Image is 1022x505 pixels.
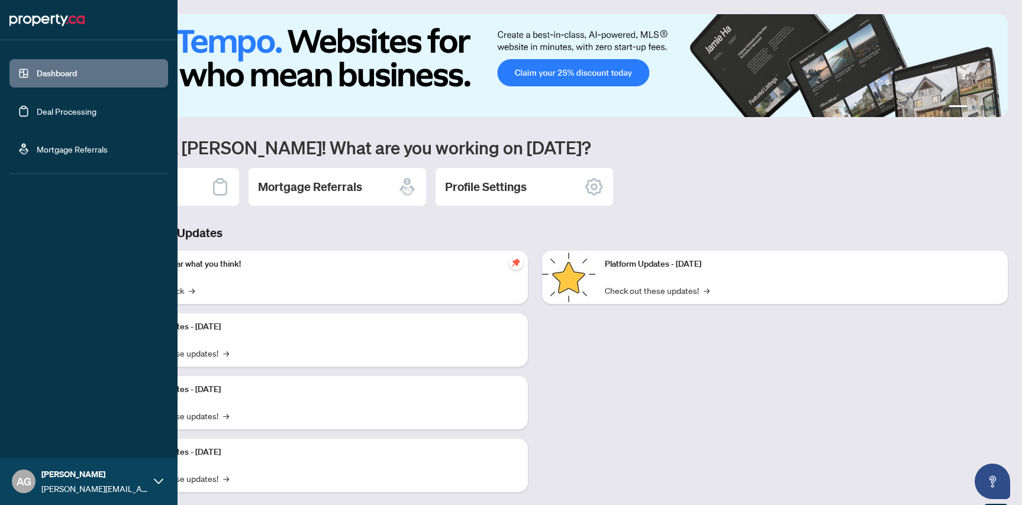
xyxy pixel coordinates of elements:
span: → [223,409,229,422]
h2: Profile Settings [445,179,527,195]
a: Dashboard [37,68,77,79]
button: 2 [972,105,977,110]
span: [PERSON_NAME] [41,468,148,481]
a: Mortgage Referrals [37,144,108,154]
p: Platform Updates - [DATE] [124,321,518,334]
span: AG [17,473,31,490]
span: → [223,347,229,360]
p: Platform Updates - [DATE] [605,258,999,271]
img: logo [9,11,85,30]
a: Deal Processing [37,106,96,116]
a: Check out these updates!→ [605,284,710,297]
button: 4 [991,105,996,110]
p: Platform Updates - [DATE] [124,446,518,459]
button: 1 [949,105,968,110]
img: Slide 0 [62,14,1008,117]
span: [PERSON_NAME][EMAIL_ADDRESS][DOMAIN_NAME] [41,482,148,495]
p: Platform Updates - [DATE] [124,383,518,396]
h3: Brokerage & Industry Updates [62,225,1008,241]
button: 3 [982,105,986,110]
h1: Welcome back [PERSON_NAME]! What are you working on [DATE]? [62,136,1008,158]
h2: Mortgage Referrals [258,179,362,195]
button: Open asap [975,464,1010,499]
p: We want to hear what you think! [124,258,518,271]
span: → [223,472,229,485]
img: Platform Updates - June 23, 2025 [542,251,595,304]
span: pushpin [509,255,523,270]
span: → [189,284,195,297]
span: → [704,284,710,297]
